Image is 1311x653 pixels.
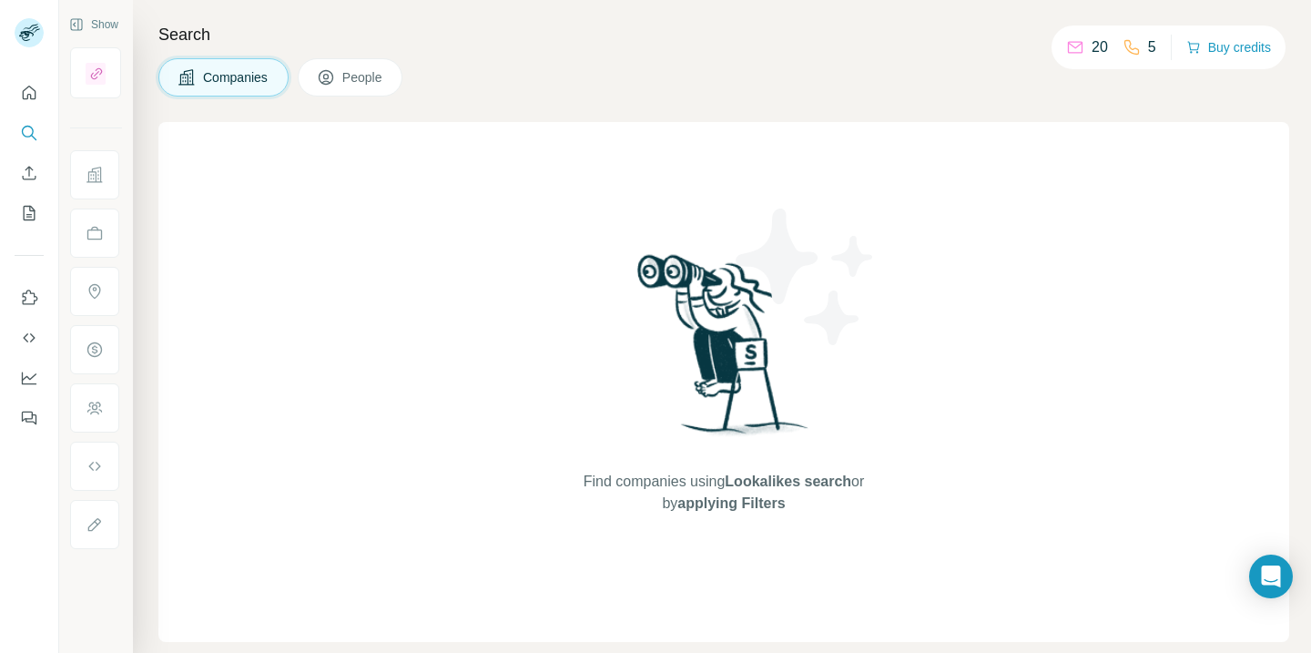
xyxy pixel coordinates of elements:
p: 20 [1092,36,1108,58]
span: People [342,68,384,87]
span: Find companies using or by [578,471,869,515]
img: Surfe Illustration - Woman searching with binoculars [629,250,818,453]
span: applying Filters [677,495,785,511]
button: Quick start [15,77,44,109]
button: Feedback [15,402,44,434]
img: Surfe Illustration - Stars [724,195,888,359]
button: My lists [15,197,44,230]
button: Show [56,11,131,38]
div: Open Intercom Messenger [1249,555,1293,598]
h4: Search [158,22,1289,47]
span: Lookalikes search [725,474,851,489]
button: Buy credits [1186,35,1271,60]
button: Use Surfe API [15,321,44,354]
span: Companies [203,68,269,87]
button: Use Surfe on LinkedIn [15,281,44,314]
button: Enrich CSV [15,157,44,189]
button: Dashboard [15,362,44,394]
p: 5 [1148,36,1156,58]
button: Search [15,117,44,149]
